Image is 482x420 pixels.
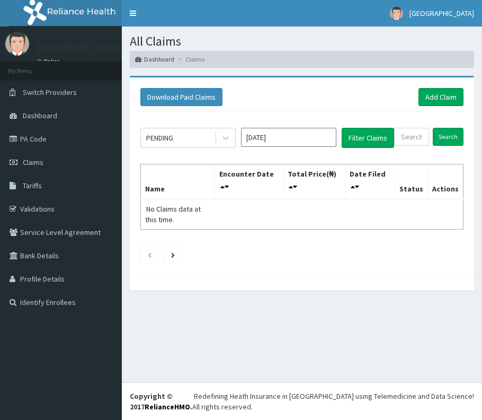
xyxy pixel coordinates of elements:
input: Select Month and Year [241,128,336,147]
th: Total Price(₦) [283,164,345,199]
h1: All Claims [130,34,474,48]
div: Redefining Heath Insurance in [GEOGRAPHIC_DATA] using Telemedicine and Data Science! [194,391,474,401]
strong: Copyright © 2017 . [130,391,192,412]
span: Tariffs [23,181,42,190]
input: Search [433,128,463,146]
div: PENDING [146,133,173,143]
a: Previous page [147,250,152,259]
a: Dashboard [135,55,174,64]
th: Encounter Date [215,164,283,199]
span: [GEOGRAPHIC_DATA] [409,8,474,18]
footer: All rights reserved. [122,382,482,420]
input: Search by HMO ID [394,128,429,146]
th: Name [141,164,215,199]
span: Claims [23,157,43,167]
a: RelianceHMO [145,402,190,412]
p: [GEOGRAPHIC_DATA] [37,43,124,52]
span: No Claims data at this time. [145,204,201,224]
th: Date Filed [345,164,395,199]
img: User Image [5,32,29,56]
button: Filter Claims [342,128,394,148]
a: Next page [171,250,175,259]
a: Online [37,58,63,65]
img: User Image [390,7,403,20]
li: Claims [175,55,204,64]
button: Download Paid Claims [140,88,222,106]
span: Switch Providers [23,87,77,97]
a: Add Claim [418,88,463,106]
span: Dashboard [23,111,57,120]
th: Actions [427,164,463,199]
th: Status [395,164,427,199]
